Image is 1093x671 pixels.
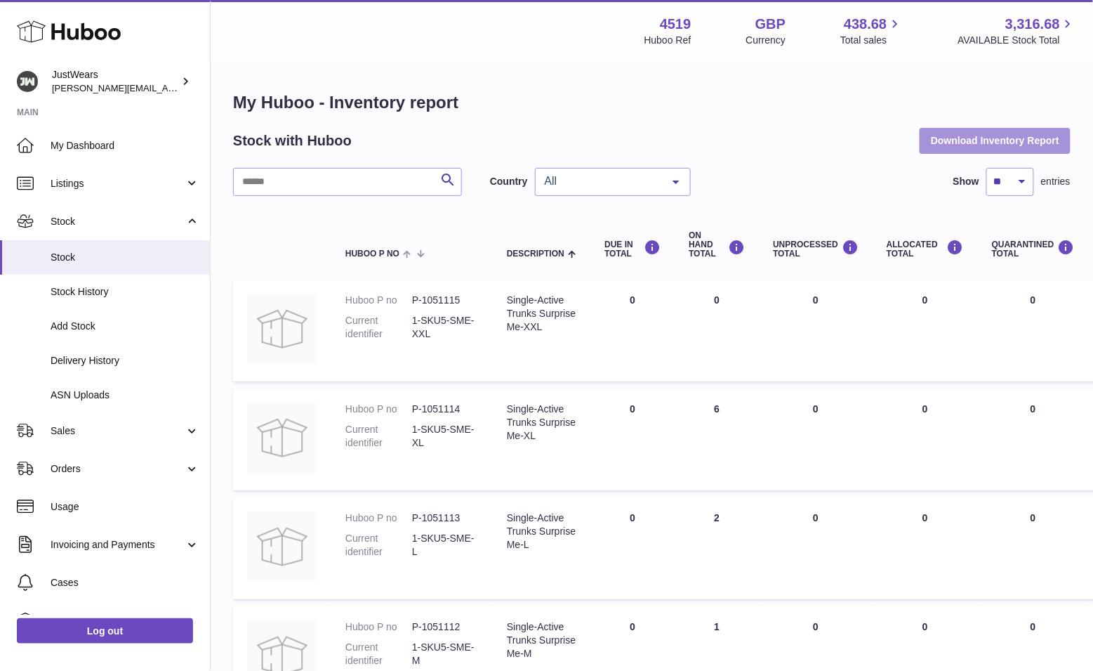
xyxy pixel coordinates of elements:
[247,294,317,364] img: product image
[412,641,479,667] dd: 1-SKU5-SME-M
[345,314,412,341] dt: Current identifier
[958,34,1076,47] span: AVAILABLE Stock Total
[1005,15,1060,34] span: 3,316.68
[345,294,412,307] dt: Huboo P no
[773,240,859,259] div: UNPROCESSED Total
[233,91,1071,114] h1: My Huboo - Inventory report
[51,576,199,589] span: Cases
[345,641,412,667] dt: Current identifier
[345,512,412,525] dt: Huboo P no
[412,512,479,525] dd: P-1051113
[17,618,193,644] a: Log out
[51,215,185,228] span: Stock
[844,15,887,34] span: 438.68
[490,175,528,188] label: Country
[412,314,479,341] dd: 1-SKU5-SME-XXL
[51,177,185,190] span: Listings
[412,620,479,634] dd: P-1051112
[51,354,199,367] span: Delivery History
[507,512,576,552] div: Single-Active Trunks Surprise Me-L
[412,532,479,559] dd: 1-SKU5-SME-L
[887,240,964,259] div: ALLOCATED Total
[507,620,576,660] div: Single-Active Trunks Surprise Me-M
[689,231,745,259] div: ON HAND Total
[345,249,399,259] span: Huboo P no
[675,280,759,382] td: 0
[247,403,317,473] img: product image
[1031,294,1036,306] span: 0
[675,497,759,599] td: 2
[17,71,38,92] img: josh@just-wears.com
[345,423,412,450] dt: Current identifier
[590,280,675,382] td: 0
[1031,512,1036,523] span: 0
[1041,175,1071,188] span: entries
[759,497,873,599] td: 0
[746,34,786,47] div: Currency
[590,389,675,490] td: 0
[755,15,786,34] strong: GBP
[541,174,662,188] span: All
[345,403,412,416] dt: Huboo P no
[759,389,873,490] td: 0
[1031,403,1036,415] span: 0
[992,240,1075,259] div: QUARANTINED Total
[840,15,903,47] a: 438.68 Total sales
[51,285,199,299] span: Stock History
[51,424,185,438] span: Sales
[507,403,576,443] div: Single-Active Trunks Surprise Me-XL
[412,294,479,307] dd: P-1051115
[873,280,978,382] td: 0
[953,175,979,188] label: Show
[920,128,1071,153] button: Download Inventory Report
[660,15,691,34] strong: 4519
[412,423,479,450] dd: 1-SKU5-SME-XL
[644,34,691,47] div: Huboo Ref
[51,139,199,152] span: My Dashboard
[51,614,199,627] span: Channels
[507,294,576,334] div: Single-Active Trunks Surprise Me-XXL
[247,512,317,582] img: product image
[52,68,178,95] div: JustWears
[51,462,185,476] span: Orders
[345,532,412,559] dt: Current identifier
[958,15,1076,47] a: 3,316.68 AVAILABLE Stock Total
[873,497,978,599] td: 0
[840,34,903,47] span: Total sales
[52,82,281,93] span: [PERSON_NAME][EMAIL_ADDRESS][DOMAIN_NAME]
[604,240,661,259] div: DUE IN TOTAL
[51,320,199,333] span: Add Stock
[412,403,479,416] dd: P-1051114
[759,280,873,382] td: 0
[51,500,199,514] span: Usage
[345,620,412,634] dt: Huboo P no
[233,131,352,150] h2: Stock with Huboo
[590,497,675,599] td: 0
[873,389,978,490] td: 0
[507,249,564,259] span: Description
[51,389,199,402] span: ASN Uploads
[675,389,759,490] td: 6
[51,251,199,264] span: Stock
[51,538,185,552] span: Invoicing and Payments
[1031,621,1036,632] span: 0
